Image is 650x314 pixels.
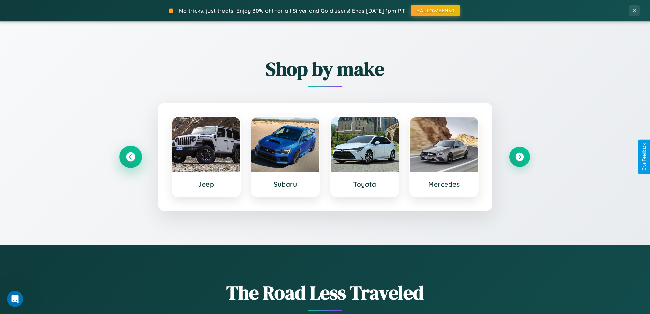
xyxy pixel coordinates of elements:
h2: Shop by make [120,56,530,82]
h3: Subaru [258,180,313,188]
h3: Toyota [338,180,392,188]
button: HALLOWEEN30 [411,5,460,16]
iframe: Intercom live chat [7,291,23,307]
h3: Jeep [179,180,233,188]
h1: The Road Less Traveled [120,279,530,306]
span: No tricks, just treats! Enjoy 30% off for all Silver and Gold users! Ends [DATE] 1pm PT. [179,7,406,14]
h3: Mercedes [417,180,471,188]
div: Give Feedback [642,143,647,171]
